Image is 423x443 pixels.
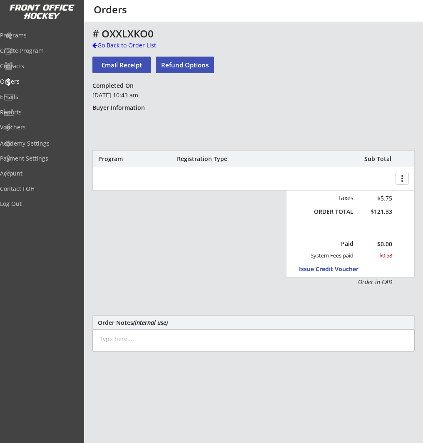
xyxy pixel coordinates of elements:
div: $0.00 [359,241,392,247]
div: Paid [315,240,353,247]
div: # OXXLXKO0 [92,29,415,39]
div: $5.75 [359,194,392,203]
div: Completed On [92,82,137,89]
div: ORDER TOTAL [310,208,353,215]
div: Program [98,155,143,163]
div: Sub Total [355,155,391,163]
div: Taxes [310,194,353,202]
div: Order in CAD [310,278,392,286]
div: System Fees paid [303,252,353,259]
button: more_vert [396,172,409,185]
div: Go Back to Order List [92,41,178,49]
div: Buyer Information [92,104,149,111]
div: Order Notes [98,319,409,326]
div: Registration Type [177,155,272,163]
em: (internal use) [133,319,168,327]
div: $121.33 [359,208,392,215]
button: Email Receipt [92,57,151,73]
div: [DATE] 10:43 am [92,91,213,99]
div: $0.58 [359,252,392,259]
button: Refund Options [156,57,214,73]
button: Issue Credit Voucher [299,264,376,275]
